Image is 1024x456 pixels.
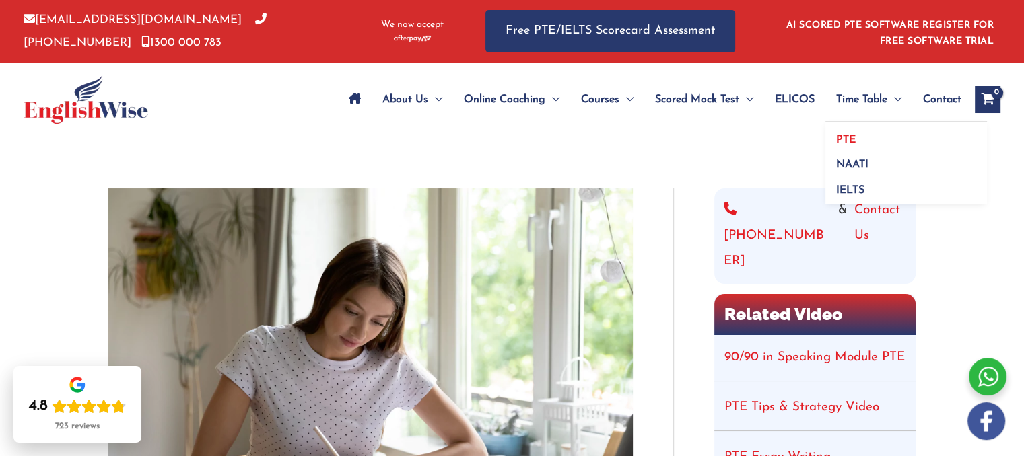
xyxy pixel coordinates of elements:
span: About Us [382,76,428,123]
img: cropped-ew-logo [24,75,148,124]
a: About UsMenu Toggle [372,76,453,123]
div: & [724,198,906,274]
a: NAATI [825,148,987,174]
nav: Site Navigation: Main Menu [338,76,961,123]
span: Menu Toggle [887,76,901,123]
a: Scored Mock TestMenu Toggle [644,76,764,123]
a: Time TableMenu Toggle [825,76,912,123]
a: 1300 000 783 [141,37,221,48]
span: We now accept [381,18,444,32]
a: [PHONE_NUMBER] [24,14,267,48]
span: Menu Toggle [545,76,559,123]
span: Menu Toggle [619,76,634,123]
span: Contact [923,76,961,123]
span: Scored Mock Test [655,76,739,123]
a: IELTS [825,173,987,204]
div: Rating: 4.8 out of 5 [29,397,126,416]
div: 723 reviews [55,421,100,432]
span: Menu Toggle [739,76,753,123]
aside: Header Widget 1 [778,9,1000,53]
a: [PHONE_NUMBER] [724,198,831,274]
a: Free PTE/IELTS Scorecard Assessment [485,10,735,52]
div: 4.8 [29,397,48,416]
a: [EMAIL_ADDRESS][DOMAIN_NAME] [24,14,242,26]
span: Menu Toggle [428,76,442,123]
a: PTE Tips & Strategy Video [724,401,879,414]
a: PTE [825,122,987,148]
a: CoursesMenu Toggle [570,76,644,123]
img: Afterpay-Logo [394,35,431,42]
a: Contact [912,76,961,123]
a: Contact Us [854,198,906,274]
span: Courses [581,76,619,123]
h2: Related Video [714,294,916,335]
img: white-facebook.png [967,402,1005,440]
a: Online CoachingMenu Toggle [453,76,570,123]
a: View Shopping Cart, empty [975,86,1000,113]
a: 90/90 in Speaking Module PTE [724,351,905,364]
span: IELTS [836,185,864,196]
span: Online Coaching [464,76,545,123]
a: ELICOS [764,76,825,123]
span: PTE [836,135,856,145]
span: ELICOS [775,76,815,123]
a: AI SCORED PTE SOFTWARE REGISTER FOR FREE SOFTWARE TRIAL [786,20,994,46]
span: Time Table [836,76,887,123]
span: NAATI [836,159,868,170]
